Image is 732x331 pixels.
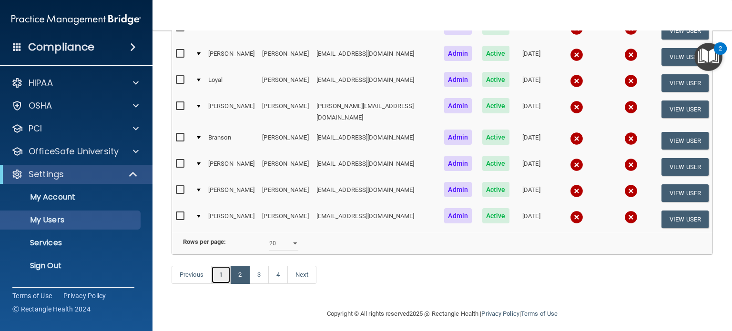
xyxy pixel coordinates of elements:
td: [PERSON_NAME] [258,128,312,154]
td: [PERSON_NAME] [204,206,258,232]
a: PCI [11,123,139,134]
p: My Users [6,215,136,225]
td: [DATE] [513,128,549,154]
div: Copyright © All rights reserved 2025 @ Rectangle Health | | [268,299,616,329]
span: Active [482,98,509,113]
p: Services [6,238,136,248]
p: OfficeSafe University [29,146,119,157]
img: cross.ca9f0e7f.svg [624,184,638,198]
img: cross.ca9f0e7f.svg [570,184,583,198]
td: [EMAIL_ADDRESS][DOMAIN_NAME] [313,70,438,96]
img: PMB logo [11,10,141,29]
td: [PERSON_NAME] [258,180,312,206]
td: [DATE] [513,44,549,70]
td: [DATE] [513,70,549,96]
span: Admin [444,46,472,61]
h4: Compliance [28,40,94,54]
a: 2 [230,266,250,284]
a: Terms of Use [521,310,558,317]
img: cross.ca9f0e7f.svg [624,100,638,114]
td: [EMAIL_ADDRESS][DOMAIN_NAME] [313,154,438,180]
img: cross.ca9f0e7f.svg [570,211,583,224]
td: [DATE] [513,96,549,128]
button: View User [661,184,709,202]
td: [DATE] [513,206,549,232]
img: cross.ca9f0e7f.svg [624,74,638,88]
a: Previous [172,266,212,284]
p: Sign Out [6,261,136,271]
td: [PERSON_NAME] [258,18,312,44]
button: View User [661,158,709,176]
td: [PERSON_NAME] [258,44,312,70]
p: PCI [29,123,42,134]
img: cross.ca9f0e7f.svg [570,100,583,114]
span: Active [482,156,509,171]
button: View User [661,74,709,92]
img: cross.ca9f0e7f.svg [624,132,638,145]
td: [PERSON_NAME] [258,70,312,96]
a: HIPAA [11,77,139,89]
span: Active [482,72,509,87]
a: Privacy Policy [63,291,106,301]
td: [PERSON_NAME] [204,96,258,128]
button: View User [661,132,709,150]
a: 4 [268,266,288,284]
a: Settings [11,169,138,180]
td: [EMAIL_ADDRESS][DOMAIN_NAME] [313,44,438,70]
b: Rows per page: [183,238,226,245]
td: [DATE] [513,180,549,206]
span: Active [482,208,509,223]
span: Ⓒ Rectangle Health 2024 [12,304,91,314]
td: [PERSON_NAME] [204,18,258,44]
div: 2 [719,49,722,61]
img: cross.ca9f0e7f.svg [570,74,583,88]
img: cross.ca9f0e7f.svg [624,158,638,171]
button: View User [661,100,709,118]
a: 3 [249,266,269,284]
td: [DATE] [513,18,549,44]
td: Branson [204,128,258,154]
a: Privacy Policy [481,310,519,317]
span: Admin [444,156,472,171]
td: [PERSON_NAME] [258,96,312,128]
span: Active [482,130,509,145]
td: [PERSON_NAME] [204,180,258,206]
td: [EMAIL_ADDRESS][DOMAIN_NAME] [313,180,438,206]
button: View User [661,22,709,40]
td: [PERSON_NAME] [204,154,258,180]
span: Admin [444,182,472,197]
td: [EMAIL_ADDRESS][DOMAIN_NAME] [313,128,438,154]
td: Loyal [204,70,258,96]
span: Active [482,46,509,61]
td: [EMAIL_ADDRESS][DOMAIN_NAME] [313,18,438,44]
img: cross.ca9f0e7f.svg [624,211,638,224]
td: [PERSON_NAME] [258,154,312,180]
span: Active [482,182,509,197]
button: Open Resource Center, 2 new notifications [694,43,722,71]
td: [PERSON_NAME][EMAIL_ADDRESS][DOMAIN_NAME] [313,96,438,128]
img: cross.ca9f0e7f.svg [570,158,583,171]
td: [EMAIL_ADDRESS][DOMAIN_NAME] [313,206,438,232]
span: Admin [444,208,472,223]
span: Admin [444,130,472,145]
a: Terms of Use [12,291,52,301]
a: 1 [211,266,231,284]
img: cross.ca9f0e7f.svg [570,132,583,145]
button: View User [661,211,709,228]
img: cross.ca9f0e7f.svg [624,48,638,61]
p: My Account [6,192,136,202]
a: OSHA [11,100,139,111]
td: [PERSON_NAME] [258,206,312,232]
td: [DATE] [513,154,549,180]
span: Admin [444,72,472,87]
button: View User [661,48,709,66]
a: Next [287,266,316,284]
td: [PERSON_NAME] [204,44,258,70]
span: Admin [444,98,472,113]
p: OSHA [29,100,52,111]
p: HIPAA [29,77,53,89]
a: OfficeSafe University [11,146,139,157]
img: cross.ca9f0e7f.svg [570,48,583,61]
p: Settings [29,169,64,180]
